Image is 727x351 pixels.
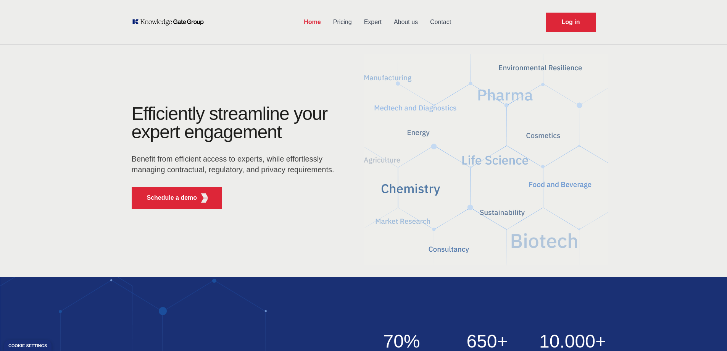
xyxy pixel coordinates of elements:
a: Pricing [327,12,358,32]
h2: 70% [364,332,440,351]
a: Home [298,12,327,32]
a: Contact [424,12,457,32]
button: Schedule a demoKGG Fifth Element RED [132,187,222,209]
div: Cookie settings [8,344,47,348]
a: KOL Knowledge Platform: Talk to Key External Experts (KEE) [132,18,209,26]
a: Expert [358,12,388,32]
a: Request Demo [546,13,596,32]
iframe: Chat Widget [689,314,727,351]
p: Benefit from efficient access to experts, while effortlessly managing contractual, regulatory, an... [132,154,339,175]
a: About us [388,12,424,32]
img: KGG Fifth Element RED [364,50,608,270]
p: Schedule a demo [147,193,197,202]
h2: 650+ [449,332,526,351]
img: KGG Fifth Element RED [200,193,209,203]
h1: Efficiently streamline your expert engagement [132,104,328,142]
h2: 10.000+ [535,332,611,351]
